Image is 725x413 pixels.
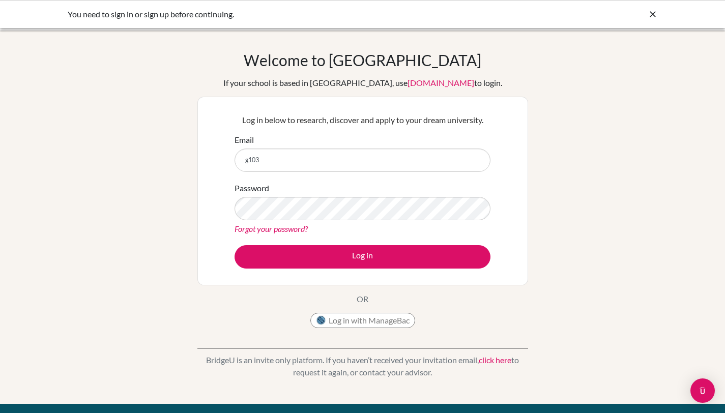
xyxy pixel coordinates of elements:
label: Email [235,134,254,146]
div: If your school is based in [GEOGRAPHIC_DATA], use to login. [223,77,502,89]
label: Password [235,182,269,194]
button: Log in with ManageBac [310,313,415,328]
a: click here [479,355,511,365]
a: Forgot your password? [235,224,308,233]
p: OR [357,293,368,305]
a: [DOMAIN_NAME] [408,78,474,87]
div: You need to sign in or sign up before continuing. [68,8,505,20]
p: Log in below to research, discover and apply to your dream university. [235,114,490,126]
div: Open Intercom Messenger [690,378,715,403]
p: BridgeU is an invite only platform. If you haven’t received your invitation email, to request it ... [197,354,528,378]
button: Log in [235,245,490,269]
h1: Welcome to [GEOGRAPHIC_DATA] [244,51,481,69]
